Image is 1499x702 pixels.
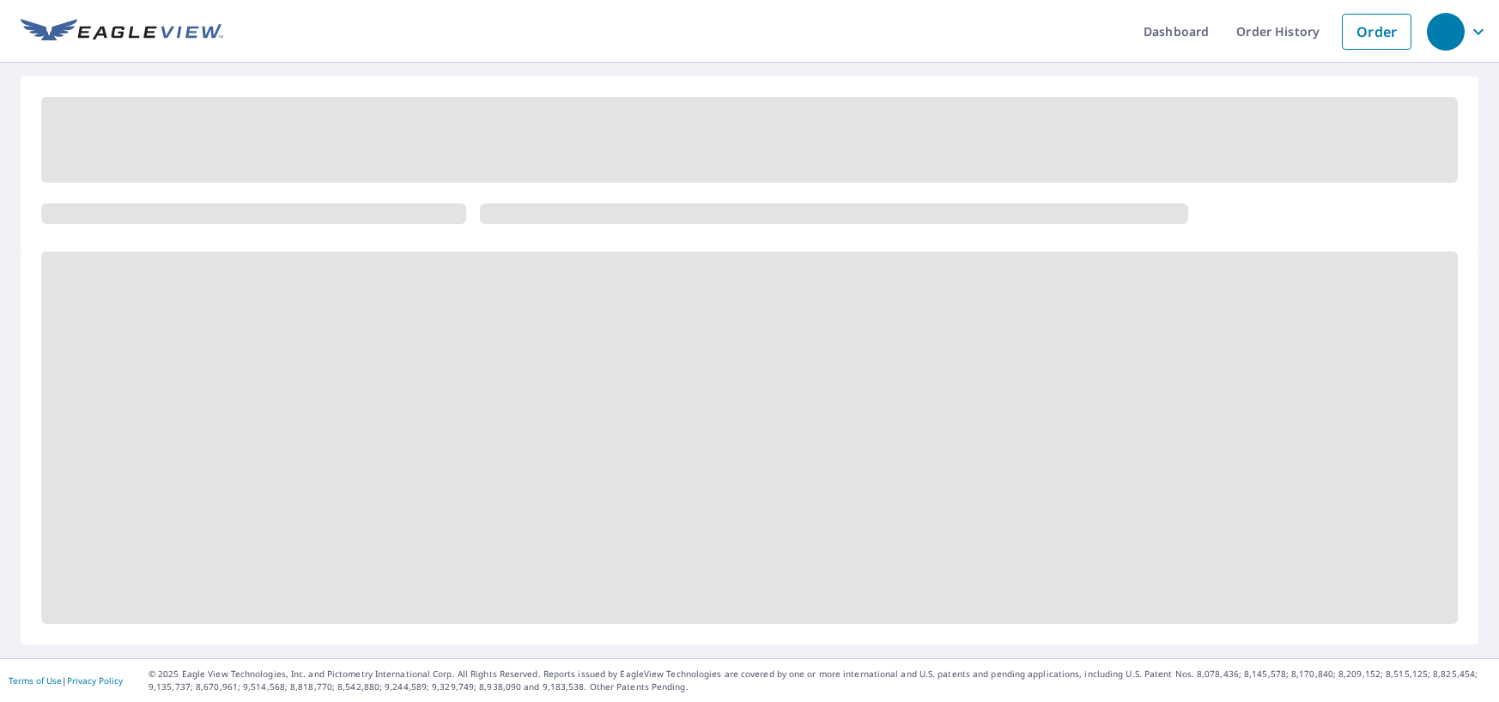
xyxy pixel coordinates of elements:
[9,675,123,686] p: |
[149,668,1490,693] p: © 2025 Eagle View Technologies, Inc. and Pictometry International Corp. All Rights Reserved. Repo...
[21,19,223,45] img: EV Logo
[67,675,123,687] a: Privacy Policy
[1342,14,1411,50] a: Order
[9,675,62,687] a: Terms of Use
